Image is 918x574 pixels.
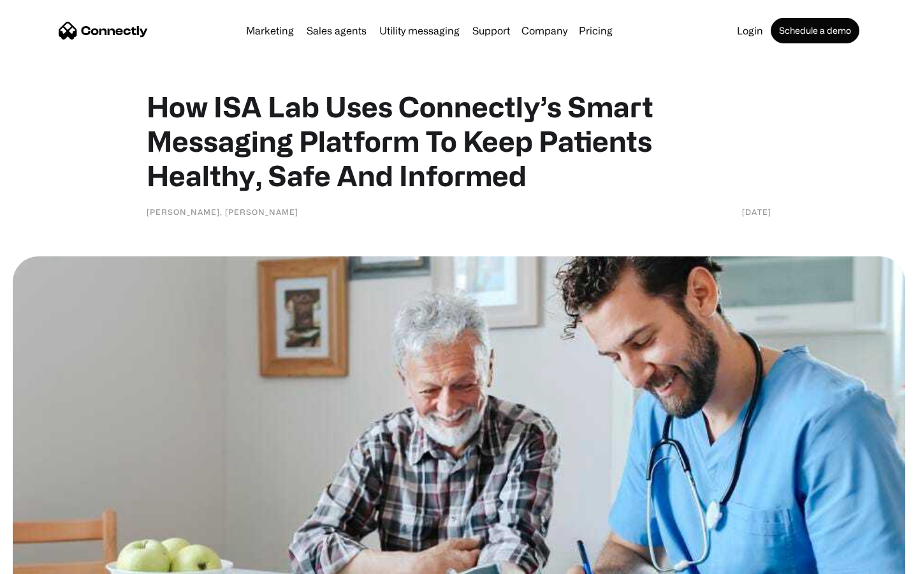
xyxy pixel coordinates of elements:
[771,18,859,43] a: Schedule a demo
[732,26,768,36] a: Login
[574,26,618,36] a: Pricing
[467,26,515,36] a: Support
[521,22,567,40] div: Company
[742,205,771,218] div: [DATE]
[374,26,465,36] a: Utility messaging
[147,89,771,193] h1: How ISA Lab Uses Connectly’s Smart Messaging Platform To Keep Patients Healthy, Safe And Informed
[302,26,372,36] a: Sales agents
[13,552,76,570] aside: Language selected: English
[147,205,298,218] div: [PERSON_NAME], [PERSON_NAME]
[241,26,299,36] a: Marketing
[25,552,76,570] ul: Language list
